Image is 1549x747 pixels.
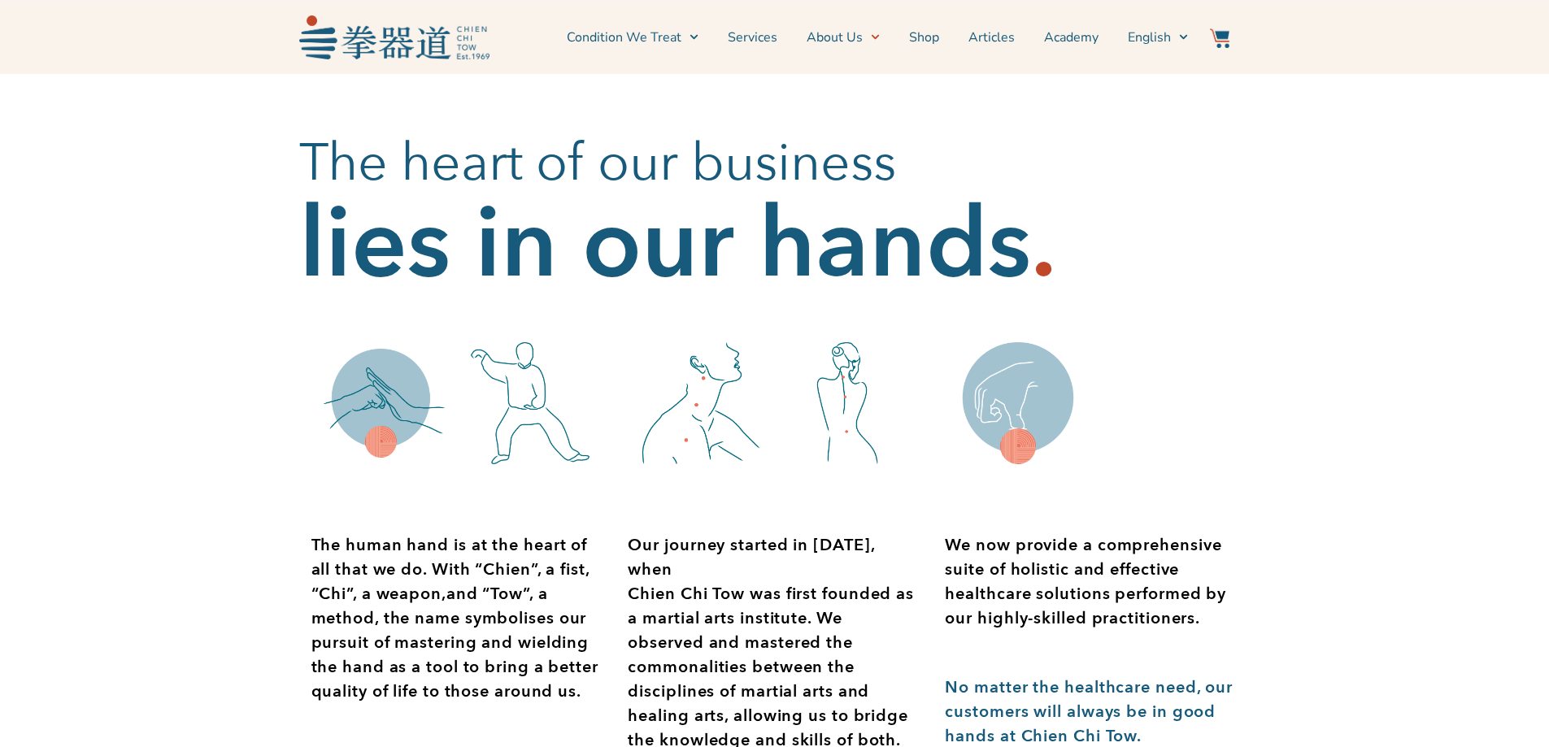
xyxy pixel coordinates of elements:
a: Condition We Treat [567,17,698,58]
a: Switch to English [1128,17,1188,58]
nav: Menu [498,17,1189,58]
p: We now provide a comprehensive suite of holistic and effective healthcare solutions performed by ... [945,533,1238,631]
h2: lies in our hands [299,212,1031,277]
p: The human hand is at the heart of all that we do. With “Chien”, a fist, “Chi”, a weapon,and “Tow”... [311,533,604,704]
span: English [1128,28,1171,47]
div: Page 1 [311,533,604,704]
a: Services [728,17,777,58]
a: About Us [807,17,880,58]
a: Articles [968,17,1015,58]
a: Academy [1044,17,1099,58]
img: Website Icon-03 [1210,28,1229,48]
div: Page 1 [945,533,1238,631]
a: Shop [909,17,939,58]
h2: . [1031,212,1056,277]
h2: The heart of our business [299,131,1251,196]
